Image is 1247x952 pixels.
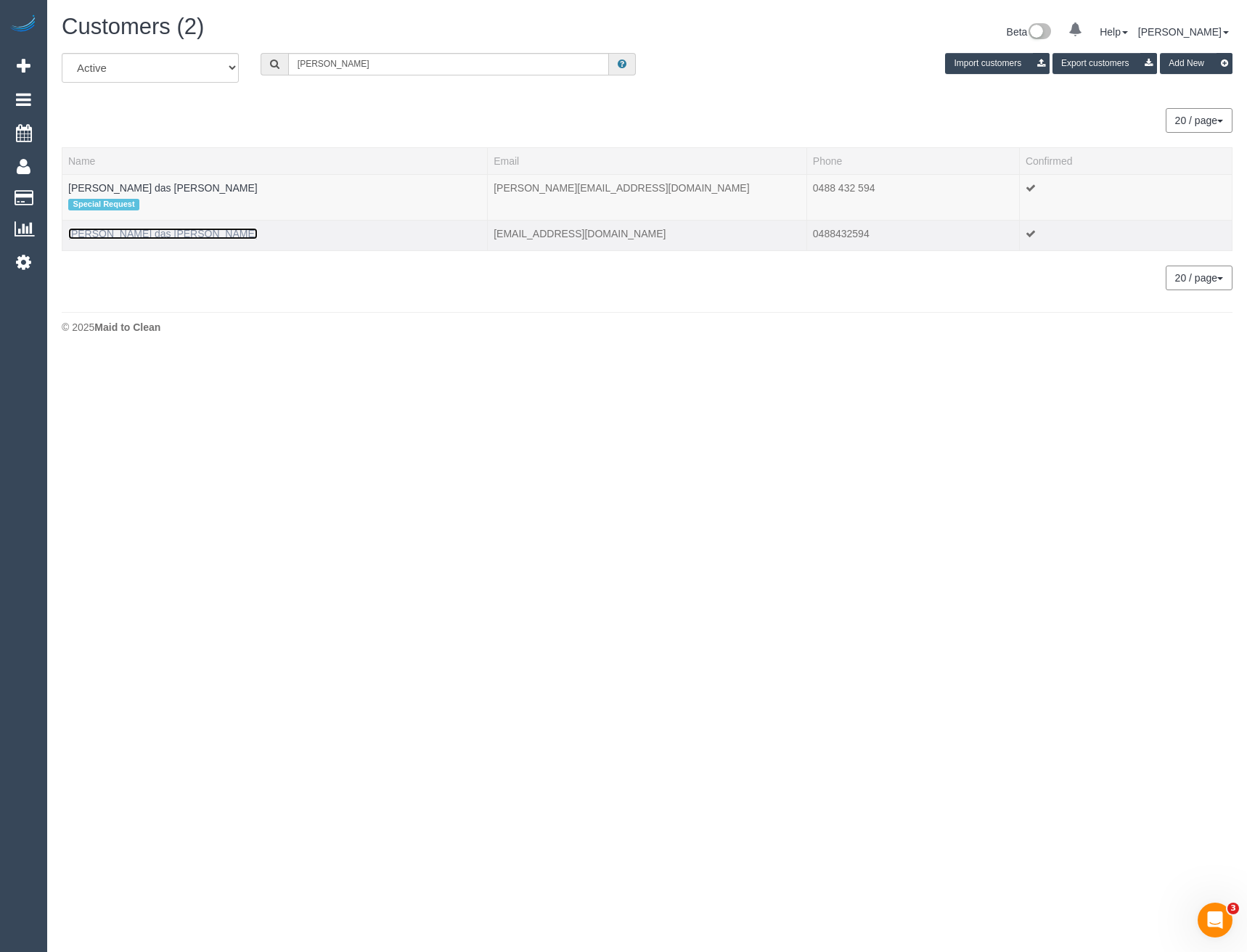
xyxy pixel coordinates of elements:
[488,220,807,250] td: Email
[1027,23,1051,42] img: New interface
[288,53,610,75] input: Search customers ...
[1227,903,1239,914] span: 3
[68,195,481,214] div: Tags
[68,182,258,194] a: [PERSON_NAME] das [PERSON_NAME]
[68,199,139,210] span: Special Request
[806,174,1019,220] td: Phone
[1160,53,1232,74] button: Add New
[68,228,258,239] a: [PERSON_NAME] das [PERSON_NAME]
[1166,108,1232,133] button: 20 / page
[1007,26,1052,38] a: Beta
[1019,220,1232,250] td: Confirmed
[488,147,807,174] th: Email
[62,220,488,250] td: Name
[1138,26,1229,38] a: [PERSON_NAME]
[806,220,1019,250] td: Phone
[62,147,488,174] th: Name
[1019,174,1232,220] td: Confirmed
[1052,53,1157,74] button: Export customers
[806,147,1019,174] th: Phone
[1166,266,1232,290] nav: Pagination navigation
[94,321,160,333] strong: Maid to Clean
[9,15,38,35] img: Automaid Logo
[945,53,1050,74] button: Import customers
[62,320,1232,335] div: © 2025
[1166,108,1232,133] nav: Pagination navigation
[62,14,204,39] span: Customers (2)
[1198,903,1232,937] iframe: Intercom live chat
[488,174,807,220] td: Email
[1100,26,1128,38] a: Help
[1166,266,1232,290] button: 20 / page
[1019,147,1232,174] th: Confirmed
[62,174,488,220] td: Name
[68,241,481,245] div: Tags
